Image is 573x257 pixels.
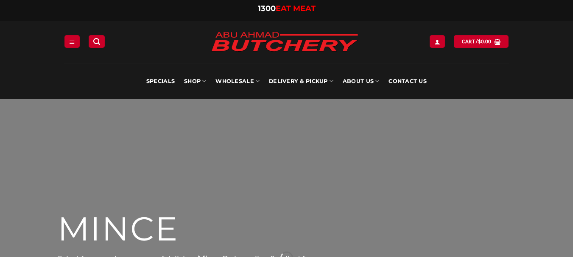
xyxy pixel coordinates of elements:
[258,4,316,13] a: 1300EAT MEAT
[204,26,365,58] img: Abu Ahmad Butchery
[478,38,481,45] span: $
[462,38,492,45] span: Cart /
[343,64,379,99] a: About Us
[215,64,260,99] a: Wholesale
[269,64,333,99] a: Delivery & Pickup
[389,64,427,99] a: Contact Us
[64,35,80,47] a: Menu
[184,64,206,99] a: SHOP
[454,35,509,47] a: View cart
[478,39,492,44] bdi: 0.00
[276,4,316,13] span: EAT MEAT
[258,4,276,13] span: 1300
[58,209,179,249] span: MINCE
[430,35,445,47] a: Login
[89,35,105,47] a: Search
[146,64,175,99] a: Specials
